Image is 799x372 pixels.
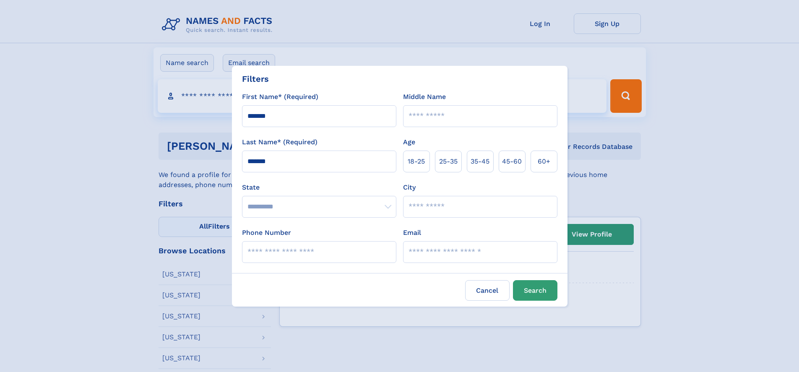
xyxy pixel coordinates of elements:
[403,92,446,102] label: Middle Name
[502,156,522,166] span: 45‑60
[439,156,458,166] span: 25‑35
[465,280,510,301] label: Cancel
[242,73,269,85] div: Filters
[242,137,318,147] label: Last Name* (Required)
[538,156,550,166] span: 60+
[471,156,489,166] span: 35‑45
[242,182,396,193] label: State
[403,182,416,193] label: City
[513,280,557,301] button: Search
[408,156,425,166] span: 18‑25
[242,92,318,102] label: First Name* (Required)
[403,228,421,238] label: Email
[242,228,291,238] label: Phone Number
[403,137,415,147] label: Age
